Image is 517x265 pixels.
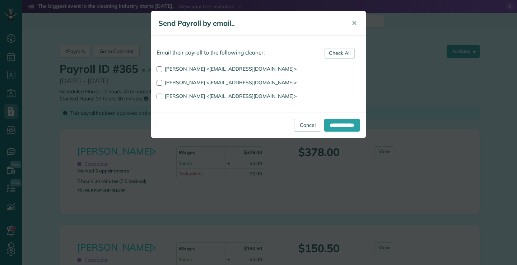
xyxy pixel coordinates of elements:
[165,93,297,99] span: [PERSON_NAME] <[EMAIL_ADDRESS][DOMAIN_NAME]>
[157,49,360,56] h4: Email their payroll to the following cleaner:
[351,19,357,27] span: ✕
[294,119,321,132] a: Cancel
[165,79,297,86] span: [PERSON_NAME] <[EMAIL_ADDRESS][DOMAIN_NAME]>
[165,66,297,72] span: [PERSON_NAME] <[EMAIL_ADDRESS][DOMAIN_NAME]>
[158,18,341,28] h5: Send Payroll by email..
[325,48,355,59] a: Check All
